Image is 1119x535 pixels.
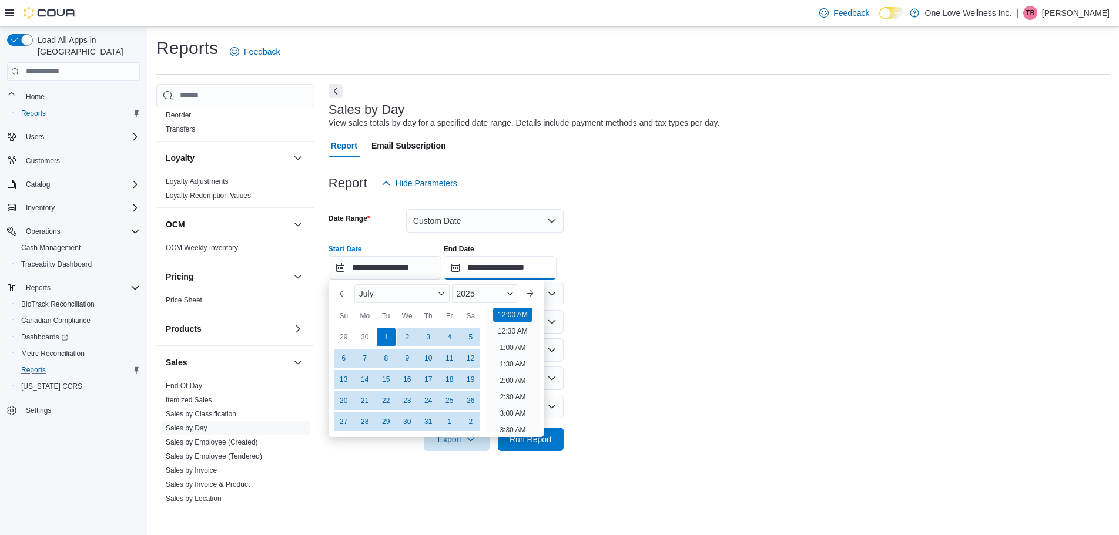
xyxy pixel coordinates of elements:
div: day-2 [461,412,480,431]
button: Export [424,428,490,451]
p: | [1016,6,1019,20]
div: day-15 [377,370,396,389]
a: Canadian Compliance [16,314,95,328]
span: 2025 [457,289,475,298]
button: Customers [2,152,145,169]
div: day-4 [440,328,459,346]
h1: Reports [156,36,218,60]
span: Reports [26,283,51,292]
div: day-28 [356,412,374,431]
button: Reports [12,105,145,122]
a: Reports [16,106,51,120]
input: Press the down key to open a popover containing a calendar. [444,256,557,280]
a: Settings [21,403,56,418]
div: day-18 [440,370,459,389]
a: Feedback [815,1,874,25]
span: Feedback [833,7,869,19]
span: Catalog [26,180,50,189]
span: Reports [21,109,46,118]
span: Dashboards [21,332,68,342]
button: Users [21,130,49,144]
button: Next [329,84,343,98]
p: [PERSON_NAME] [1042,6,1110,20]
div: day-10 [419,349,438,368]
button: Previous Month [333,284,352,303]
div: day-5 [461,328,480,346]
span: Cash Management [21,243,81,253]
div: day-23 [398,391,417,410]
button: Operations [21,224,65,238]
button: OCM [291,217,305,231]
span: Report [331,134,357,157]
button: Metrc Reconciliation [12,345,145,362]
div: day-2 [398,328,417,346]
button: Cash Management [12,240,145,256]
span: BioTrack Reconciliation [21,300,95,309]
button: Pricing [291,270,305,284]
span: Settings [21,403,140,418]
a: OCM Weekly Inventory [166,244,238,252]
div: day-22 [377,391,396,410]
div: day-6 [334,349,353,368]
button: Reports [2,280,145,296]
span: Transfers [166,125,195,134]
h3: Report [329,176,367,190]
div: day-26 [461,391,480,410]
a: Transfers [166,125,195,133]
span: Loyalty Redemption Values [166,191,251,200]
span: Traceabilty Dashboard [16,257,140,271]
button: Catalog [21,177,55,191]
span: Reports [21,365,46,375]
span: Reports [21,281,140,295]
div: day-21 [356,391,374,410]
div: day-16 [398,370,417,389]
span: OCM Weekly Inventory [166,243,238,253]
div: day-12 [461,349,480,368]
div: day-27 [334,412,353,431]
span: Reports [16,106,140,120]
span: [US_STATE] CCRS [21,382,82,391]
span: Sales by Location per Day [166,508,248,517]
button: Loyalty [291,151,305,165]
label: Start Date [329,244,362,254]
div: day-25 [440,391,459,410]
span: Canadian Compliance [21,316,91,325]
div: Su [334,307,353,325]
span: Inventory [21,201,140,215]
span: Sales by Employee (Tendered) [166,452,262,461]
button: Pricing [166,271,289,282]
h3: Products [166,323,202,335]
span: Hide Parameters [396,177,457,189]
span: July [359,289,374,298]
span: Run Report [510,433,552,445]
h3: Loyalty [166,152,195,164]
button: Sales [291,355,305,369]
a: Price Sheet [166,296,202,304]
button: Next month [521,284,540,303]
li: 12:00 AM [493,308,532,322]
span: Canadian Compliance [16,314,140,328]
a: Sales by Employee (Created) [166,438,258,446]
span: Load All Apps in [GEOGRAPHIC_DATA] [33,34,140,58]
a: Metrc Reconciliation [16,346,89,361]
label: End Date [444,244,474,254]
span: Itemized Sales [166,395,212,405]
span: Feedback [244,46,280,58]
button: BioTrack Reconciliation [12,296,145,312]
span: TB [1026,6,1034,20]
a: Reorder [166,111,191,119]
input: Press the down key to enter a popover containing a calendar. Press the escape key to close the po... [329,256,441,280]
button: Inventory [21,201,59,215]
a: Dashboards [12,329,145,345]
div: day-20 [334,391,353,410]
div: Sa [461,307,480,325]
button: Run Report [498,428,564,451]
div: day-9 [398,349,417,368]
a: Traceabilty Dashboard [16,257,96,271]
input: Dark Mode [879,7,904,19]
li: 2:30 AM [495,390,530,404]
div: day-3 [419,328,438,346]
img: Cova [24,7,76,19]
span: Sales by Location [166,494,222,503]
button: Reports [21,281,55,295]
